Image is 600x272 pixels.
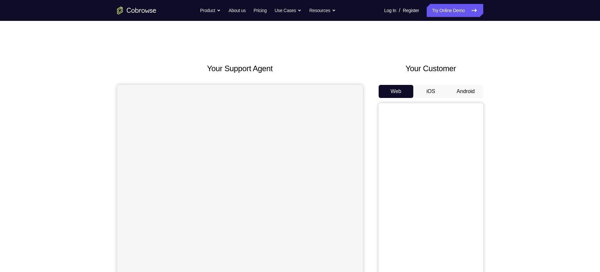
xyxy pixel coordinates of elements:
[229,4,246,17] a: About us
[253,4,266,17] a: Pricing
[413,85,448,98] button: iOS
[448,85,483,98] button: Android
[399,7,400,14] span: /
[117,7,156,14] a: Go to the home page
[200,4,221,17] button: Product
[379,85,414,98] button: Web
[275,4,301,17] button: Use Cases
[379,63,483,74] h2: Your Customer
[427,4,483,17] a: Try Online Demo
[117,63,363,74] h2: Your Support Agent
[309,4,336,17] button: Resources
[403,4,419,17] a: Register
[384,4,396,17] a: Log In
